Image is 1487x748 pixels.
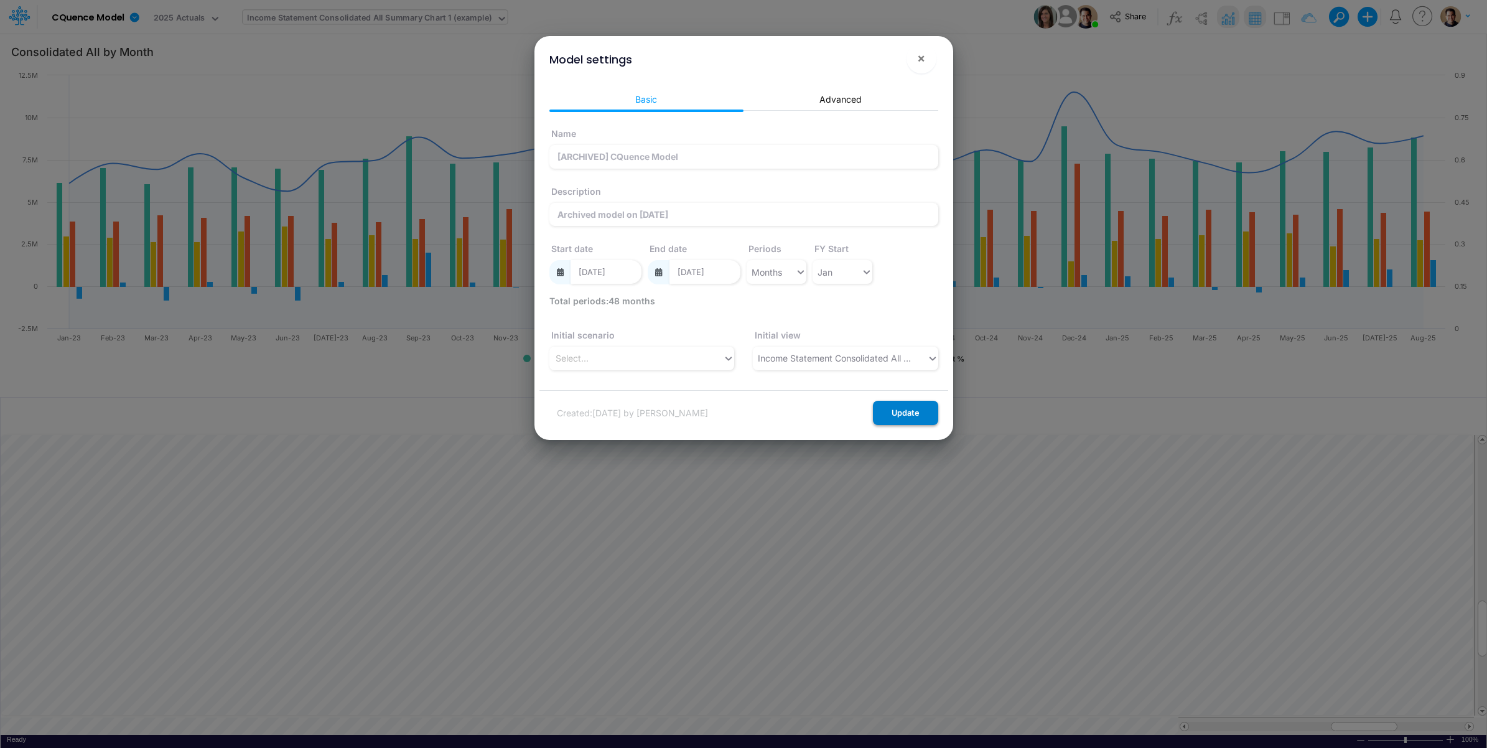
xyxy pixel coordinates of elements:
[549,203,938,227] input: Add model description
[747,242,781,255] label: Periods
[549,242,593,255] label: Start date
[917,50,925,65] span: ×
[744,88,938,111] a: Advanced
[549,88,744,111] a: Basic
[753,329,801,342] label: Initial view
[758,352,916,365] div: Income Statement Consolidated All Summary Chart 1 (example)
[549,329,615,342] label: Initial scenario
[813,242,849,255] label: FY Start
[549,185,601,198] label: Description
[549,127,576,140] label: Name
[873,401,938,425] button: Update
[553,404,712,422] span: Created: [DATE] by [PERSON_NAME]
[907,44,936,73] button: Close
[549,145,938,169] input: Add model name
[818,266,832,279] div: Jan
[648,242,687,255] label: End date
[556,352,589,365] div: Select...
[752,266,782,279] div: Months
[549,51,632,68] div: Model settings
[549,296,655,306] span: Total periods: 48 months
